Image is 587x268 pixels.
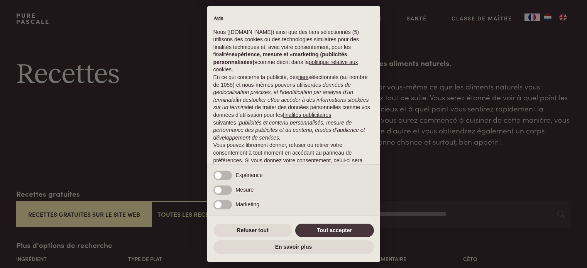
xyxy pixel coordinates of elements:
[236,187,254,193] span: Mesure
[213,240,374,254] button: En savoir plus
[213,97,369,111] em: stocker et/ou accéder à des informations stockées sur un terminal
[213,120,365,141] em: publicités et contenu personnalisés, mesure de performance des publicités et du contenu, études d...
[213,82,354,103] em: des données de géolocalisation précises, et l’identification par analyse d’un terminal
[213,224,292,238] button: Refuser tout
[236,172,263,178] span: Expérience
[213,15,374,22] h2: Avis
[298,74,308,81] button: tiers
[213,29,374,74] p: Nous ([DOMAIN_NAME]) ainsi que des tiers sélectionnés (5) utilisons des cookies ou des technologi...
[295,224,374,238] button: Tout accepter
[213,142,374,179] p: Vous pouvez librement donner, refuser ou retirer votre consentement à tout moment en accédant au ...
[283,111,331,119] button: finalités publicitaires
[213,51,347,65] strong: expérience, mesure et «marketing (publicités personnalisées)»
[213,74,374,142] p: En ce qui concerne la publicité, des sélectionnés (au nombre de 1055) et nous-mêmes pouvons utili...
[236,201,259,207] span: Marketing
